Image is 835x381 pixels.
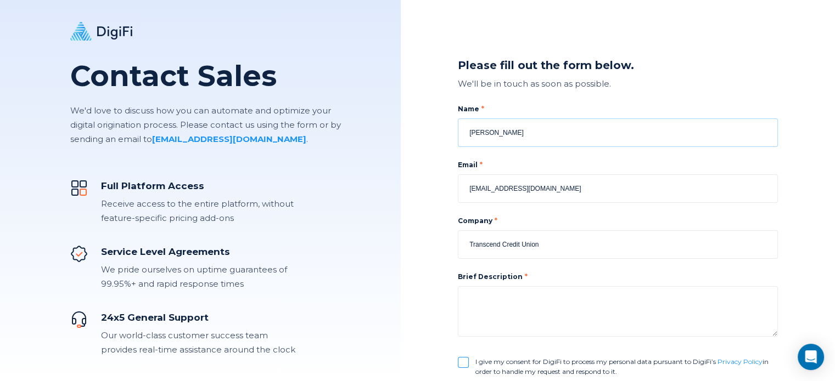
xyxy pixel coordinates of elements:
label: Name [458,104,778,114]
div: We'll be in touch as soon as possible. [458,77,778,91]
label: Brief Description [458,272,528,281]
div: Service Level Agreements [101,245,295,258]
h1: Contact Sales [70,60,342,93]
div: Open Intercom Messenger [798,344,824,370]
p: We'd love to discuss how you can automate and optimize your digital origination process. Please c... [70,104,342,146]
div: We pride ourselves on uptime guarantees of 99.95%+ and rapid response times [101,263,295,291]
label: Company [458,216,778,226]
div: Full Platform Access [101,179,295,192]
div: 24x5 General Support [101,311,295,324]
a: Privacy Policy [718,357,763,366]
div: Please fill out the form below. [458,58,778,73]
label: I give my consent for DigiFi to process my personal data pursuant to DigiFi’s in order to handle ... [475,357,778,377]
label: Email [458,160,778,170]
div: Receive access to the entire platform, without feature-specific pricing add-ons [101,197,295,225]
a: [EMAIL_ADDRESS][DOMAIN_NAME] [152,134,306,144]
div: Our world-class customer success team provides real-time assistance around the clock [101,328,295,357]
